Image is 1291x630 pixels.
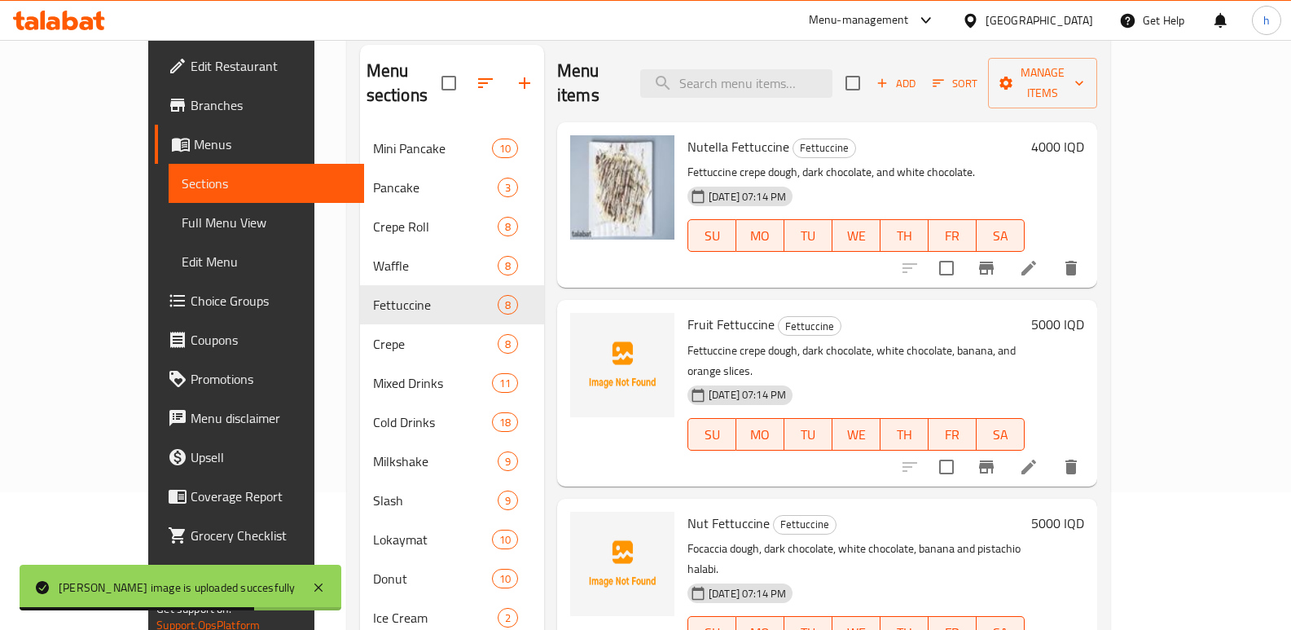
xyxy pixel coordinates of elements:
input: search [640,69,832,98]
span: TH [887,224,922,248]
button: Manage items [988,58,1097,108]
div: items [498,178,518,197]
a: Choice Groups [155,281,364,320]
div: Crepe8 [360,324,544,363]
span: Choice Groups [191,291,351,311]
button: SU [687,219,736,252]
span: Add [874,74,918,93]
span: 10 [493,141,517,156]
span: MO [743,224,778,248]
button: MO [736,418,784,451]
span: Cold Drinks [373,412,492,432]
button: WE [832,418,880,451]
span: TU [791,224,826,248]
a: Edit menu item [1019,258,1039,278]
div: [PERSON_NAME] image is uploaded succesfully [59,579,296,597]
span: Fettuccine [774,515,836,534]
div: Lokaymat10 [360,520,544,559]
a: Upsell [155,438,364,477]
div: Cold Drinks18 [360,403,544,442]
span: Fettuccine [779,317,841,336]
a: Menu disclaimer [155,399,364,438]
span: 2 [498,610,517,626]
span: Sort sections [466,64,505,103]
h2: Menu items [557,59,621,108]
span: Donut [373,569,492,588]
span: Menus [194,134,351,154]
span: Crepe [373,334,498,354]
div: items [498,217,518,236]
span: 8 [498,297,517,313]
span: SU [695,423,730,447]
span: Edit Restaurant [191,56,351,76]
a: Edit Restaurant [155,46,364,86]
div: Mini Pancake10 [360,129,544,168]
span: 8 [498,337,517,352]
span: 18 [493,415,517,430]
div: items [498,256,518,275]
a: Sections [169,164,364,203]
img: Fruit Fettuccine [570,313,674,417]
span: TH [887,423,922,447]
span: [DATE] 07:14 PM [702,189,793,205]
button: MO [736,219,784,252]
span: Crepe Roll [373,217,498,236]
h6: 5000 IQD [1031,512,1084,535]
div: Fettuccine [773,515,837,535]
span: 8 [498,258,517,274]
div: Fettuccine [778,316,841,336]
div: Fettuccine [373,295,498,315]
img: Nutella Fettuccine [570,135,674,240]
button: SA [977,219,1025,252]
div: items [492,412,518,432]
span: Select all sections [432,66,466,100]
span: WE [839,224,874,248]
button: WE [832,219,880,252]
span: Mini Pancake [373,139,492,158]
button: TH [880,219,929,252]
div: Milkshake9 [360,442,544,481]
span: Upsell [191,447,351,467]
span: 8 [498,219,517,235]
span: MO [743,423,778,447]
div: items [498,452,518,471]
span: WE [839,423,874,447]
a: Branches [155,86,364,125]
span: TU [791,423,826,447]
span: [DATE] 07:14 PM [702,387,793,403]
a: Edit menu item [1019,457,1039,477]
span: Lokaymat [373,530,492,549]
div: Menu-management [809,11,909,30]
span: Sections [182,174,351,193]
span: Add item [870,71,922,96]
span: Sort [933,74,977,93]
a: Edit Menu [169,242,364,281]
button: FR [929,418,977,451]
span: Manage items [1001,63,1084,104]
span: Full Menu View [182,213,351,232]
a: Grocery Checklist [155,516,364,555]
div: Fettuccine [793,139,856,158]
span: Waffle [373,256,498,275]
span: 10 [493,532,517,548]
span: 11 [493,376,517,391]
div: Waffle8 [360,246,544,285]
span: Fruit Fettuccine [687,312,775,337]
span: Coverage Report [191,487,351,506]
img: Nut Fettuccine [570,512,674,616]
span: Mixed Drinks [373,373,492,393]
span: Select to update [929,251,964,285]
a: Coverage Report [155,477,364,516]
span: Coupons [191,330,351,350]
button: delete [1052,447,1091,487]
span: Ice Cream [373,608,498,628]
div: Slash9 [360,481,544,520]
button: TH [880,418,929,451]
span: 10 [493,571,517,587]
span: Fettuccine [793,139,855,157]
span: Select section [836,66,870,100]
div: [GEOGRAPHIC_DATA] [986,11,1093,29]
